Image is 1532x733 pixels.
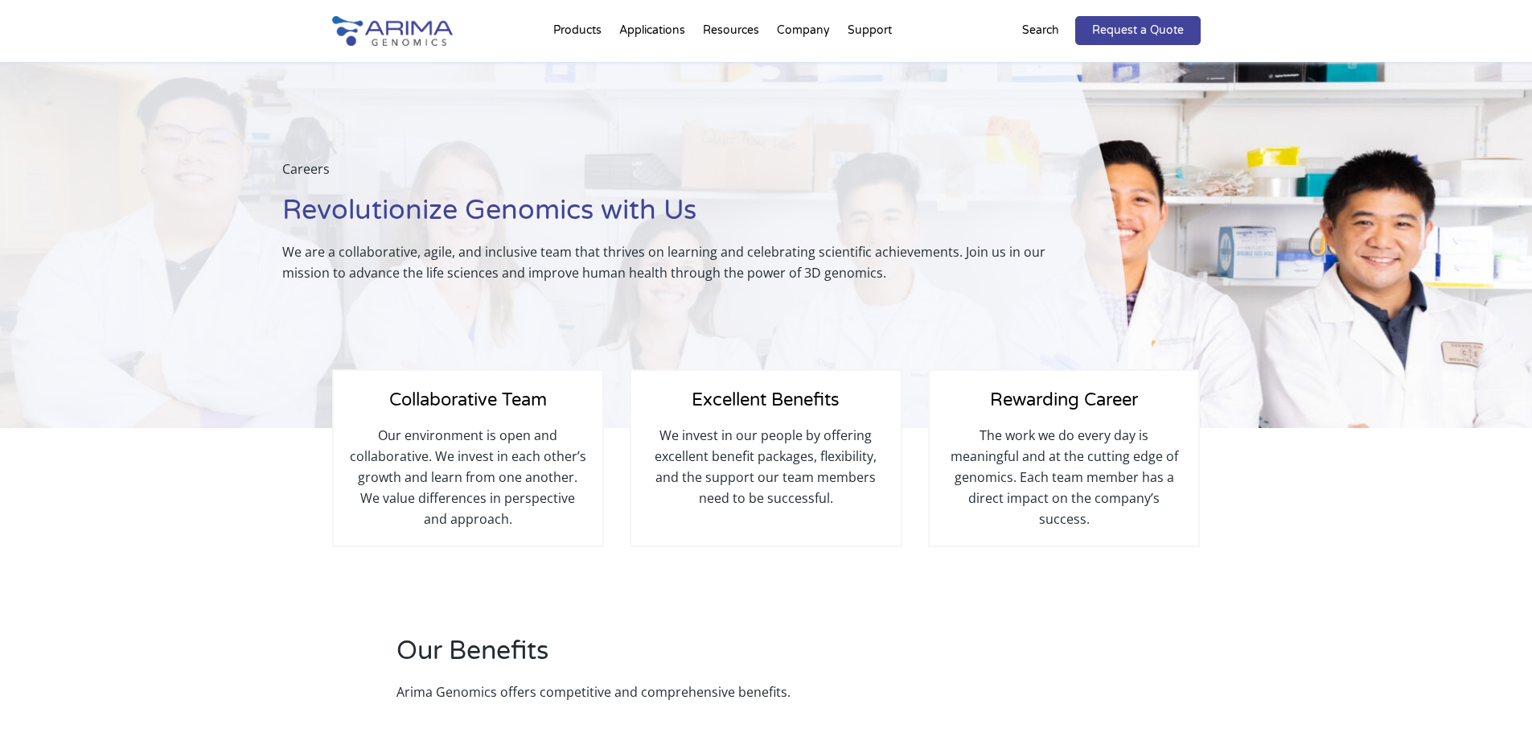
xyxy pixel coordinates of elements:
[332,16,453,46] img: Arima-Genomics-logo
[1075,16,1201,45] a: Request a Quote
[396,633,971,682] h2: Our Benefits
[282,192,1088,241] h1: Revolutionize Genomics with Us
[946,425,1182,529] p: The work we do every day is meaningful and at the cutting edge of genomics. Each team member has ...
[990,389,1138,410] span: Rewarding Career
[350,425,586,529] p: Our environment is open and collaborative. We invest in each other’s growth and learn from one an...
[396,682,971,702] p: Arima Genomics offers competitive and comprehensive benefits.
[389,389,547,410] span: Collaborative Team
[282,159,1088,192] p: Careers
[692,389,840,410] span: Excellent Benefits
[647,425,884,509] p: We invest in our people by offering excellent benefit packages, flexibility, and the support our ...
[282,241,1088,283] p: We are a collaborative, agile, and inclusive team that thrives on learning and celebrating scient...
[1022,20,1059,41] p: Search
